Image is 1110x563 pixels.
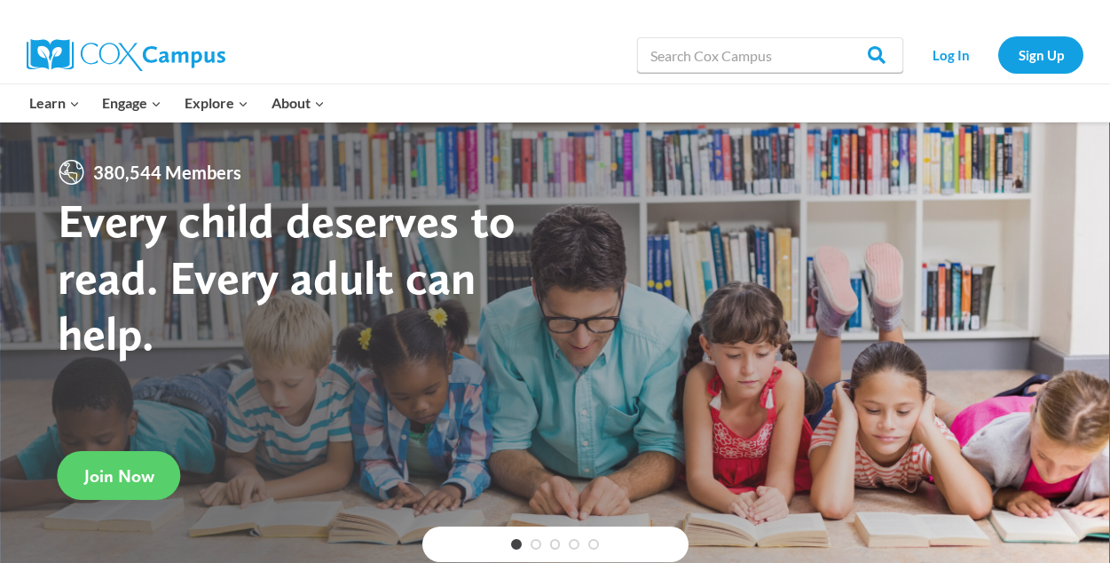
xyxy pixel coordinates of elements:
span: Join Now [84,465,154,487]
span: Learn [29,91,80,115]
a: 1 [511,539,522,550]
span: Explore [185,91,248,115]
span: Engage [102,91,161,115]
a: 4 [569,539,579,550]
strong: Every child deserves to read. Every adult can help. [58,192,516,361]
a: 5 [588,539,599,550]
a: Join Now [58,451,181,500]
a: 2 [531,539,541,550]
a: Sign Up [998,36,1083,73]
nav: Secondary Navigation [912,36,1083,73]
a: 3 [550,539,561,550]
nav: Primary Navigation [18,84,335,122]
span: 380,544 Members [86,158,248,186]
input: Search Cox Campus [637,37,903,73]
span: About [272,91,325,115]
a: Log In [912,36,989,73]
img: Cox Campus [27,39,225,71]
